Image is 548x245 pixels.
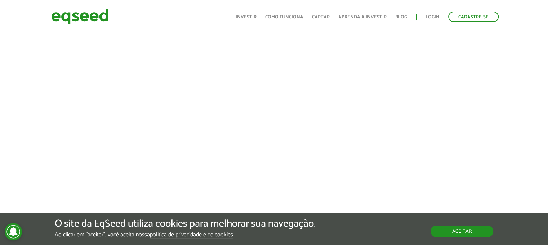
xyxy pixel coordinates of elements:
a: política de privacidade e de cookies [150,232,233,238]
a: Cadastre-se [448,12,499,22]
a: Login [426,15,440,19]
a: Investir [236,15,257,19]
p: Ao clicar em "aceitar", você aceita nossa . [55,231,316,238]
a: Blog [395,15,407,19]
a: Captar [312,15,330,19]
a: Aprenda a investir [338,15,387,19]
a: Como funciona [265,15,303,19]
button: Aceitar [431,226,493,237]
img: EqSeed [51,7,109,26]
